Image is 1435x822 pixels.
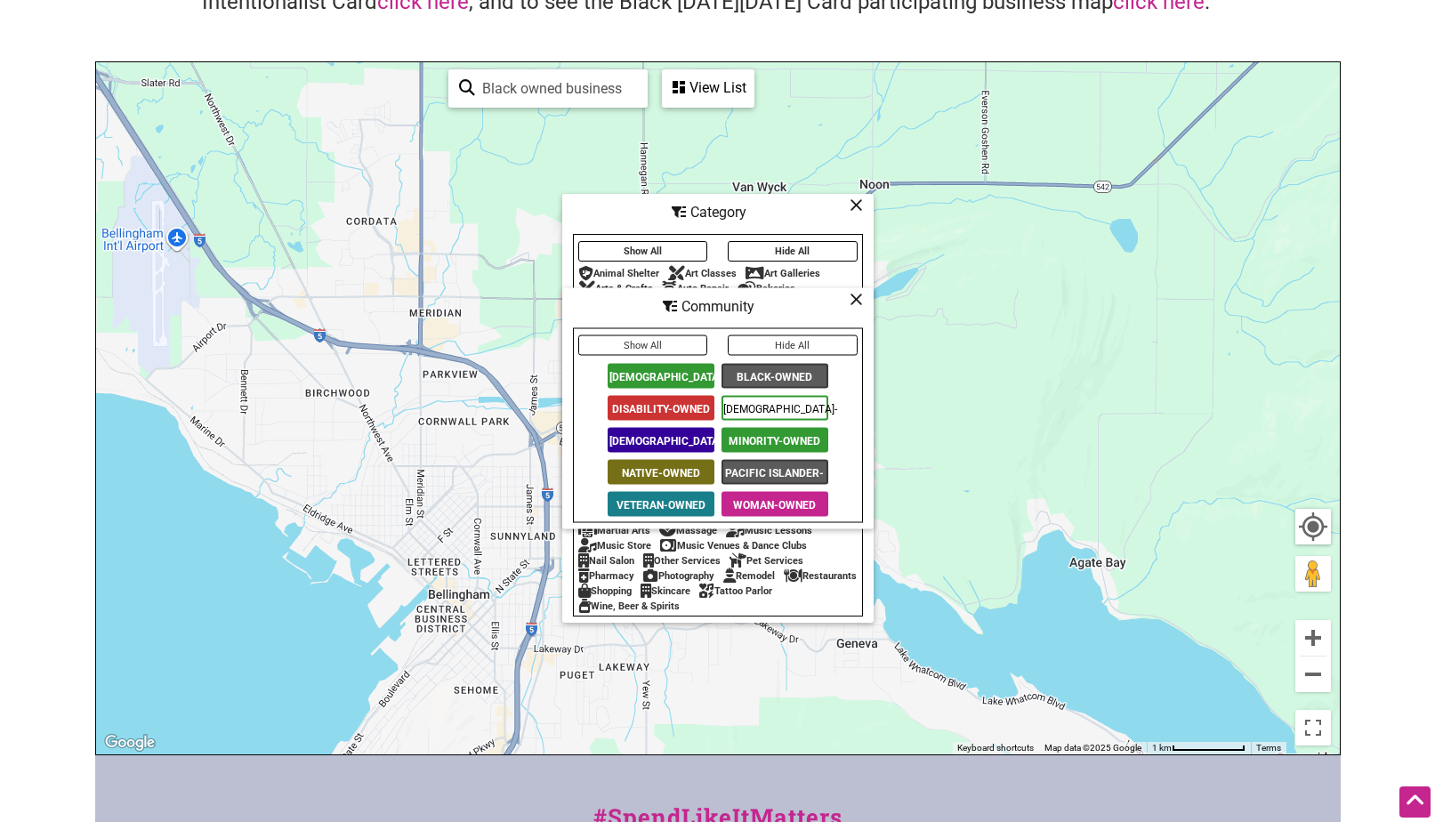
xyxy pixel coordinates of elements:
[101,731,159,754] a: Open this area in Google Maps (opens a new window)
[728,335,858,356] button: Hide All
[1295,620,1331,656] button: Zoom in
[1295,509,1331,544] button: Your Location
[608,460,714,485] span: Native-Owned
[564,196,872,230] div: Category
[699,585,772,597] div: Tattoo Parlor
[448,69,648,108] div: Type to search and filter
[722,460,828,485] span: Pacific Islander-Owned
[784,570,857,582] div: Restaurants
[608,428,714,453] span: [DEMOGRAPHIC_DATA]-Owned
[668,268,737,279] div: Art Classes
[564,290,872,324] div: Community
[643,555,721,567] div: Other Services
[1295,556,1331,592] button: Drag Pegman onto the map to open Street View
[562,288,874,529] div: Filter by Community
[475,71,637,106] input: Type to find and filter...
[738,283,795,294] div: Bakeries
[664,71,753,105] div: View List
[722,492,828,517] span: Woman-Owned
[662,69,754,108] div: See a list of the visible businesses
[659,525,717,536] div: Massage
[578,600,680,612] div: Wine, Beer & Spirits
[1399,786,1431,818] div: Scroll Back to Top
[578,335,708,356] button: Show All
[722,364,828,389] span: Black-Owned
[746,268,820,279] div: Art Galleries
[101,731,159,754] img: Google
[608,492,714,517] span: Veteran-Owned
[608,364,714,389] span: [DEMOGRAPHIC_DATA]-Owned
[1295,657,1331,692] button: Zoom out
[722,396,828,421] span: [DEMOGRAPHIC_DATA]-Owned
[578,283,653,294] div: Arts & Crafts
[578,585,632,597] div: Shopping
[1044,743,1141,753] span: Map data ©2025 Google
[641,585,690,597] div: Skincare
[662,283,729,294] div: Auto Repair
[726,525,812,536] div: Music Lessons
[1147,742,1251,754] button: Map Scale: 1 km per 79 pixels
[578,268,659,279] div: Animal Shelter
[578,525,650,536] div: Martial Arts
[643,570,714,582] div: Photography
[578,241,708,262] button: Show All
[562,194,874,623] div: Filter by category
[1294,708,1333,747] button: Toggle fullscreen view
[723,570,775,582] div: Remodel
[660,540,807,552] div: Music Venues & Dance Clubs
[578,570,634,582] div: Pharmacy
[730,555,803,567] div: Pet Services
[957,742,1034,754] button: Keyboard shortcuts
[578,555,634,567] div: Nail Salon
[1152,743,1172,753] span: 1 km
[578,540,651,552] div: Music Store
[722,428,828,453] span: Minority-Owned
[1256,743,1281,753] a: Terms
[728,241,858,262] button: Hide All
[608,396,714,421] span: Disability-Owned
